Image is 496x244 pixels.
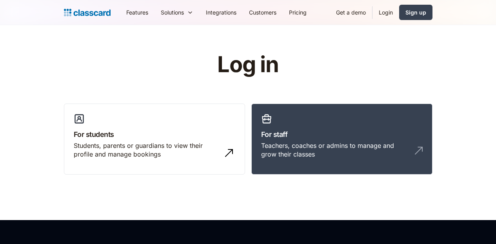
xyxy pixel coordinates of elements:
a: Pricing [283,4,313,21]
a: Customers [243,4,283,21]
h3: For students [74,129,235,140]
a: For studentsStudents, parents or guardians to view their profile and manage bookings [64,104,245,175]
h1: Log in [124,53,372,77]
a: Sign up [399,5,432,20]
a: Login [372,4,399,21]
h3: For staff [261,129,423,140]
div: Teachers, coaches or admins to manage and grow their classes [261,141,407,159]
a: Logo [64,7,111,18]
div: Solutions [154,4,200,21]
div: Sign up [405,8,426,16]
a: Features [120,4,154,21]
a: Integrations [200,4,243,21]
a: For staffTeachers, coaches or admins to manage and grow their classes [251,104,432,175]
a: Get a demo [330,4,372,21]
div: Students, parents or guardians to view their profile and manage bookings [74,141,220,159]
div: Solutions [161,8,184,16]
